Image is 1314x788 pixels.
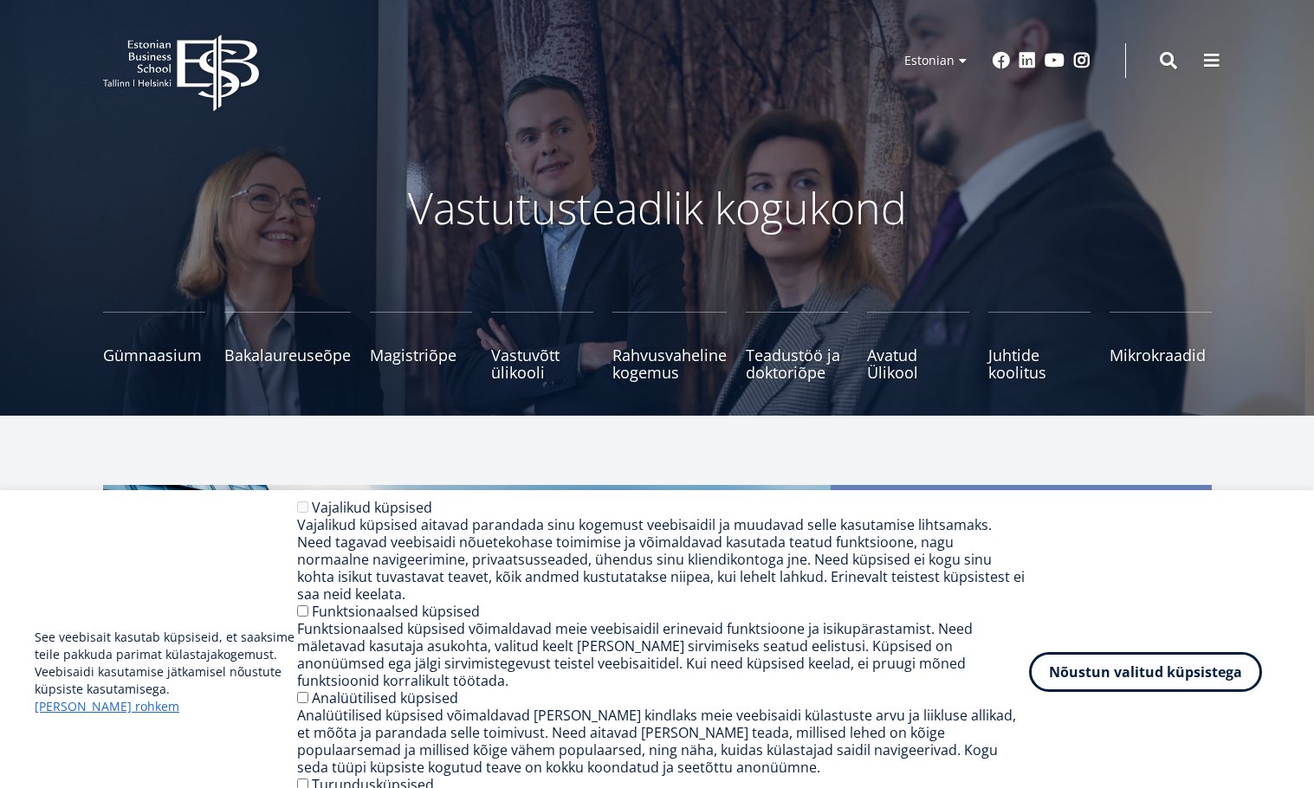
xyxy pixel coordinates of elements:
label: Vajalikud küpsised [312,498,432,517]
a: Gümnaasium [103,312,205,381]
a: Teadustöö ja doktoriõpe [746,312,848,381]
p: Vastutusteadlik kogukond [198,182,1117,234]
a: Rahvusvaheline kogemus [612,312,727,381]
span: Mikrokraadid [1110,346,1212,364]
span: Magistriõpe [370,346,472,364]
a: Linkedin [1019,52,1036,69]
a: Instagram [1073,52,1091,69]
a: Bakalaureuseõpe [224,312,351,381]
span: Avatud Ülikool [867,346,969,381]
div: Funktsionaalsed küpsised võimaldavad meie veebisaidil erinevaid funktsioone ja isikupärastamist. ... [297,620,1029,689]
a: Vastuvõtt ülikooli [491,312,593,381]
span: Gümnaasium [103,346,205,364]
p: See veebisait kasutab küpsiseid, et saaksime teile pakkuda parimat külastajakogemust. Veebisaidi ... [35,629,297,715]
a: Facebook [993,52,1010,69]
a: Mikrokraadid [1110,312,1212,381]
label: Funktsionaalsed küpsised [312,602,480,621]
a: Youtube [1045,52,1065,69]
button: Nõustun valitud küpsistega [1029,652,1262,692]
a: [PERSON_NAME] rohkem [35,698,179,715]
a: Avatud Ülikool [867,312,969,381]
span: Rahvusvaheline kogemus [612,346,727,381]
div: Analüütilised küpsised võimaldavad [PERSON_NAME] kindlaks meie veebisaidi külastuste arvu ja liik... [297,707,1029,776]
label: Analüütilised küpsised [312,688,458,707]
a: Juhtide koolitus [988,312,1091,381]
a: Magistriõpe [370,312,472,381]
span: Juhtide koolitus [988,346,1091,381]
span: Vastuvõtt ülikooli [491,346,593,381]
div: Vajalikud küpsised aitavad parandada sinu kogemust veebisaidil ja muudavad selle kasutamise lihts... [297,516,1029,603]
span: Bakalaureuseõpe [224,346,351,364]
span: Teadustöö ja doktoriõpe [746,346,848,381]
